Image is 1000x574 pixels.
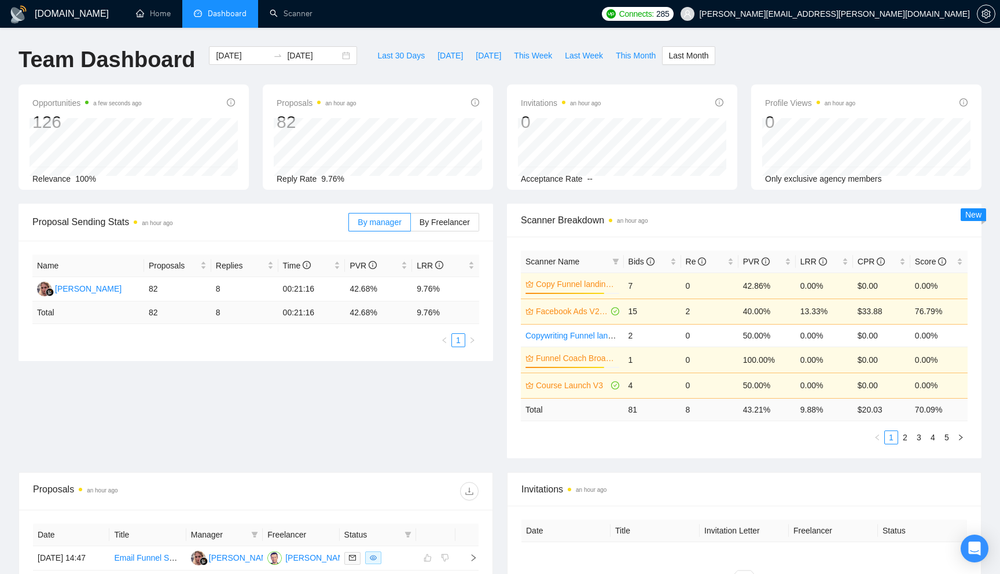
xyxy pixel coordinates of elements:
td: 0.00% [910,273,968,299]
td: 0.00% [910,347,968,373]
li: Next Page [954,430,968,444]
li: 3 [912,430,926,444]
td: 82 [144,277,211,301]
td: $0.00 [853,373,910,398]
a: KG[PERSON_NAME] [191,553,275,562]
input: Start date [216,49,269,62]
span: filter [251,531,258,538]
input: End date [287,49,340,62]
li: Previous Page [870,430,884,444]
span: filter [612,258,619,265]
div: Open Intercom Messenger [961,535,988,562]
button: Last Month [662,46,715,65]
span: Acceptance Rate [521,174,583,183]
button: Last Week [558,46,609,65]
span: Proposal Sending Stats [32,215,348,229]
span: eye [370,554,377,561]
span: info-circle [938,257,946,266]
span: By Freelancer [420,218,470,227]
button: download [460,482,479,501]
span: setting [977,9,995,19]
a: 1 [885,431,898,444]
span: crown [525,307,534,315]
div: 126 [32,111,142,133]
td: 0.00% [910,373,968,398]
td: $0.00 [853,273,910,299]
th: Title [109,524,186,546]
div: [PERSON_NAME] [285,551,352,564]
span: Scanner Breakdown [521,213,968,227]
th: Date [33,524,109,546]
span: info-circle [819,257,827,266]
button: setting [977,5,995,23]
th: Replies [211,255,278,277]
a: Course Launch V3 [536,379,609,392]
a: 1 [452,334,465,347]
a: Copywriting Funnel landing page [525,331,644,340]
span: By manager [358,218,401,227]
button: left [437,333,451,347]
span: Status [344,528,400,541]
img: logo [9,5,28,24]
td: 0.00% [796,273,853,299]
span: info-circle [646,257,655,266]
li: Previous Page [437,333,451,347]
button: [DATE] [431,46,469,65]
th: Date [521,520,611,542]
td: $0.00 [853,324,910,347]
button: right [465,333,479,347]
td: 43.21 % [738,398,796,421]
span: info-circle [471,98,479,106]
span: Only exclusive agency members [765,174,882,183]
span: left [874,434,881,441]
th: Freelancer [789,520,878,542]
span: download [461,487,478,496]
td: 2 [681,299,738,324]
time: an hour ago [87,487,117,494]
span: info-circle [762,257,770,266]
th: Freelancer [263,524,339,546]
h1: Team Dashboard [19,46,195,73]
td: 0 [681,273,738,299]
span: info-circle [303,261,311,269]
a: Copy Funnel landing page V2 [536,278,617,290]
span: info-circle [959,98,968,106]
span: dashboard [194,9,202,17]
li: 4 [926,430,940,444]
span: 9.76% [321,174,344,183]
td: 0 [681,347,738,373]
td: 8 [211,301,278,324]
span: This Week [514,49,552,62]
td: Total [32,301,144,324]
time: an hour ago [825,100,855,106]
th: Title [611,520,700,542]
span: filter [405,531,411,538]
span: info-circle [877,257,885,266]
span: info-circle [715,98,723,106]
li: 1 [884,430,898,444]
span: left [441,337,448,344]
th: Proposals [144,255,211,277]
li: 1 [451,333,465,347]
span: check-circle [611,381,619,389]
span: Invitations [521,96,601,110]
time: an hour ago [570,100,601,106]
th: Name [32,255,144,277]
span: Bids [628,257,655,266]
a: searchScanner [270,9,312,19]
span: Profile Views [765,96,855,110]
time: an hour ago [576,487,606,493]
td: 50.00% [738,324,796,347]
a: homeHome [136,9,171,19]
td: $33.88 [853,299,910,324]
td: Email Funnel Specialist for Shopify Brand (Klaviyo/Email Automation) [109,546,186,571]
span: user [683,10,692,18]
span: Scanner Name [525,257,579,266]
span: check-circle [611,307,619,315]
span: Proposals [277,96,356,110]
td: 70.09 % [910,398,968,421]
td: 0.00% [796,324,853,347]
span: crown [525,280,534,288]
time: an hour ago [325,100,356,106]
span: info-circle [369,261,377,269]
